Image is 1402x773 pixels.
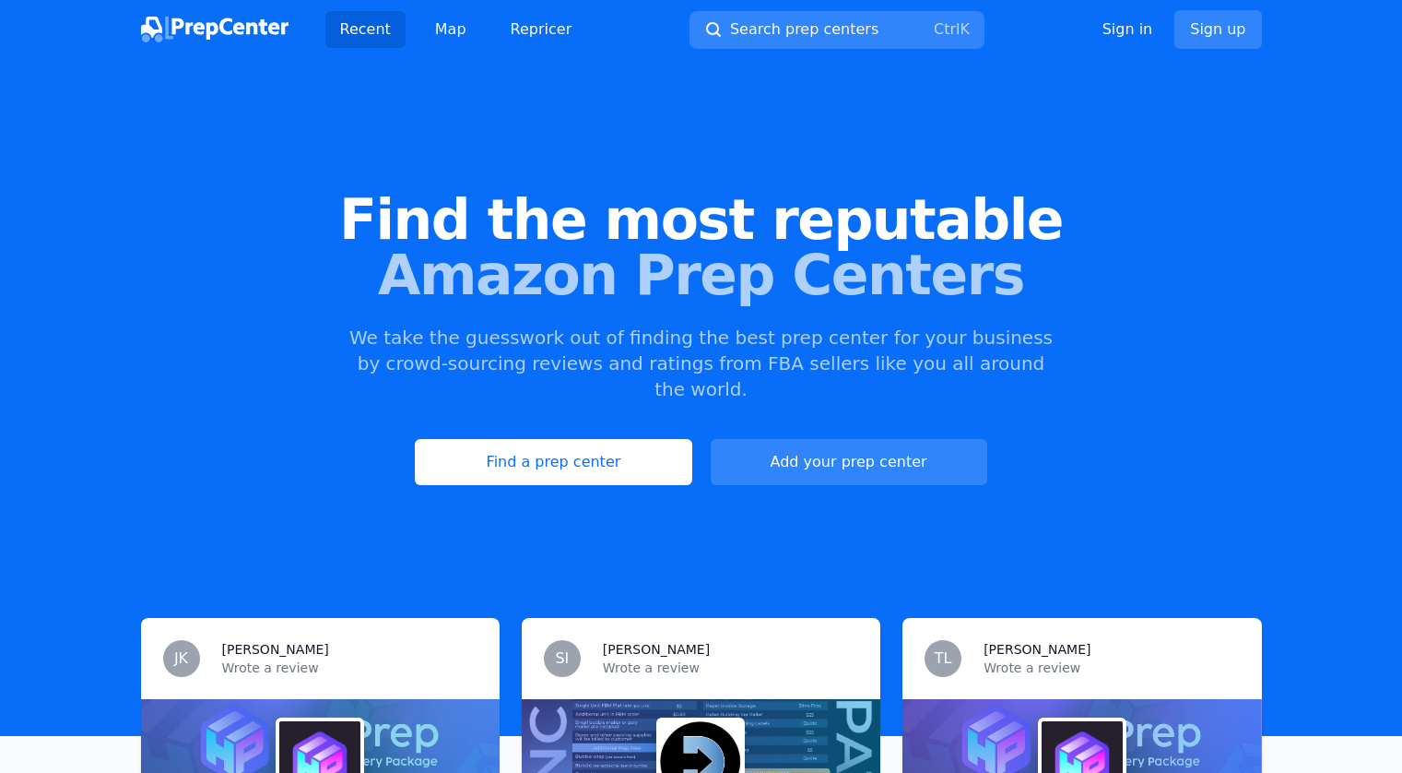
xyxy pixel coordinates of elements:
[960,20,970,38] kbd: K
[984,659,1239,677] p: Wrote a review
[935,651,952,666] span: TL
[730,18,878,41] span: Search prep centers
[603,659,858,677] p: Wrote a review
[325,11,406,48] a: Recent
[415,439,691,485] a: Find a prep center
[174,651,188,666] span: JK
[29,192,1373,247] span: Find the most reputable
[141,17,289,42] img: PrepCenter
[29,247,1373,303] span: Amazon Prep Centers
[1102,18,1153,41] a: Sign in
[689,11,984,49] button: Search prep centersCtrlK
[603,640,710,659] h3: [PERSON_NAME]
[420,11,481,48] a: Map
[711,439,987,485] a: Add your prep center
[222,640,329,659] h3: [PERSON_NAME]
[222,659,477,677] p: Wrote a review
[1174,10,1261,49] a: Sign up
[934,20,960,38] kbd: Ctrl
[496,11,587,48] a: Repricer
[555,651,569,666] span: SI
[984,640,1090,659] h3: [PERSON_NAME]
[348,325,1055,402] p: We take the guesswork out of finding the best prep center for your business by crowd-sourcing rev...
